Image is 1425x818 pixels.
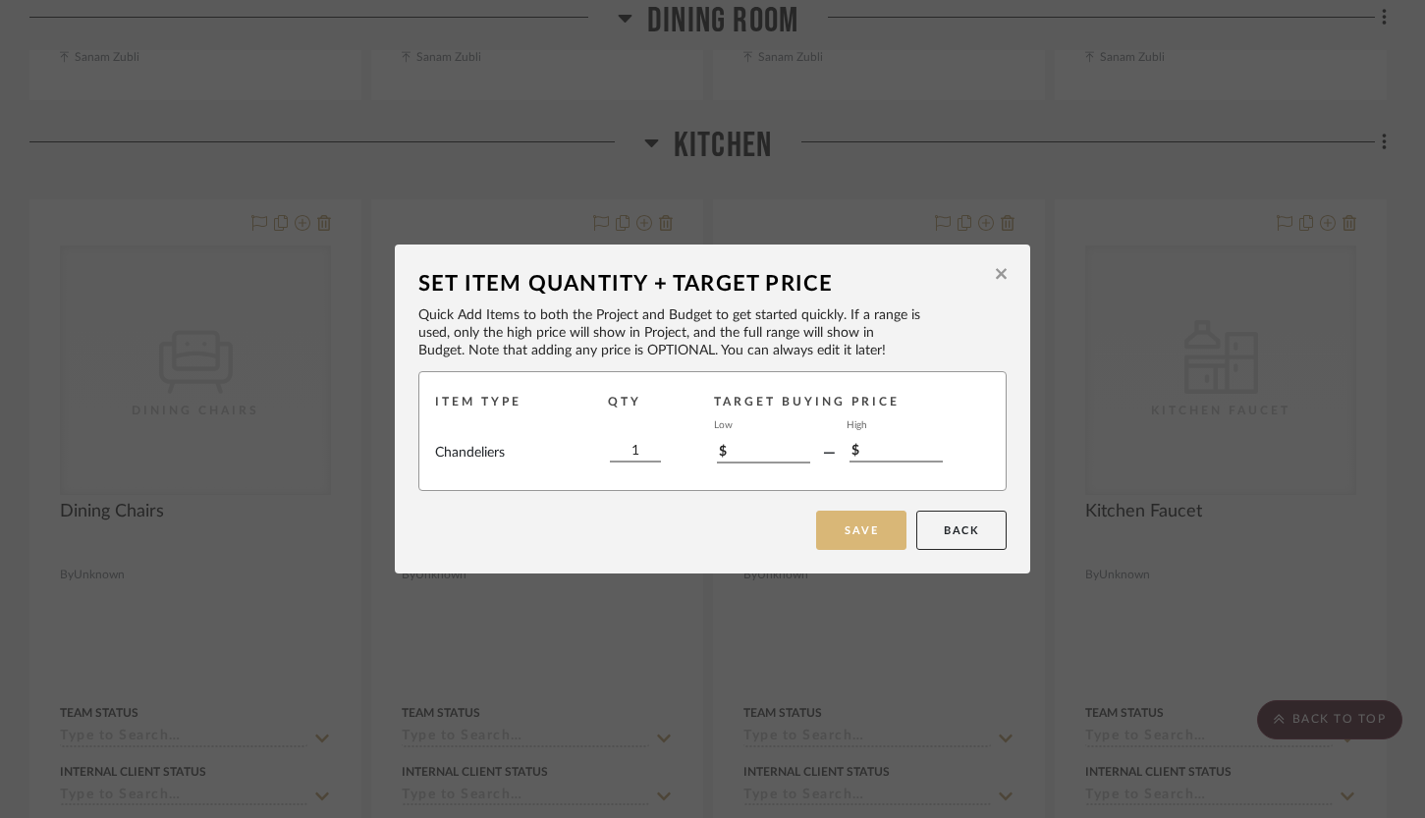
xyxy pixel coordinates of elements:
[714,392,960,411] div: Target Buying Price
[435,392,608,434] div: Item Type
[847,417,940,434] div: High
[714,417,807,434] div: Low
[435,443,515,464] span: Chandeliers
[608,392,714,434] div: Qty
[418,268,987,300] div: Set Item Quantity + Target Price
[418,306,920,359] div: Quick Add Items to both the Project and Budget to get started quickly. If a range is used, only t...
[816,511,906,550] button: Save
[916,511,1007,550] button: Back
[810,441,850,464] span: —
